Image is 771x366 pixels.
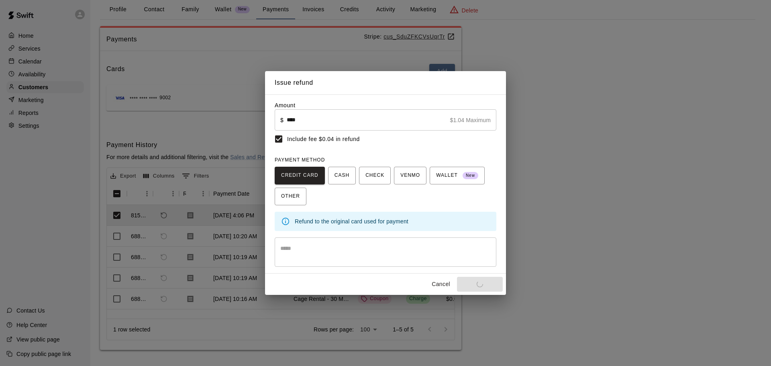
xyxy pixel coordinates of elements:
[275,102,296,108] label: Amount
[428,277,454,292] button: Cancel
[280,116,284,124] p: $
[430,167,485,184] button: WALLET New
[463,170,478,181] span: New
[265,71,506,94] h2: Issue refund
[275,188,306,205] button: OTHER
[365,169,384,182] span: CHECK
[287,135,360,143] span: Include fee $0.04 in refund
[400,169,420,182] span: VENMO
[275,167,325,184] button: CREDIT CARD
[281,169,318,182] span: CREDIT CARD
[295,214,490,229] div: Refund to the original card used for payment
[436,169,478,182] span: WALLET
[275,157,325,163] span: PAYMENT METHOD
[328,167,356,184] button: CASH
[335,169,349,182] span: CASH
[450,116,491,124] p: $1.04 Maximum
[359,167,391,184] button: CHECK
[281,190,300,203] span: OTHER
[394,167,426,184] button: VENMO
